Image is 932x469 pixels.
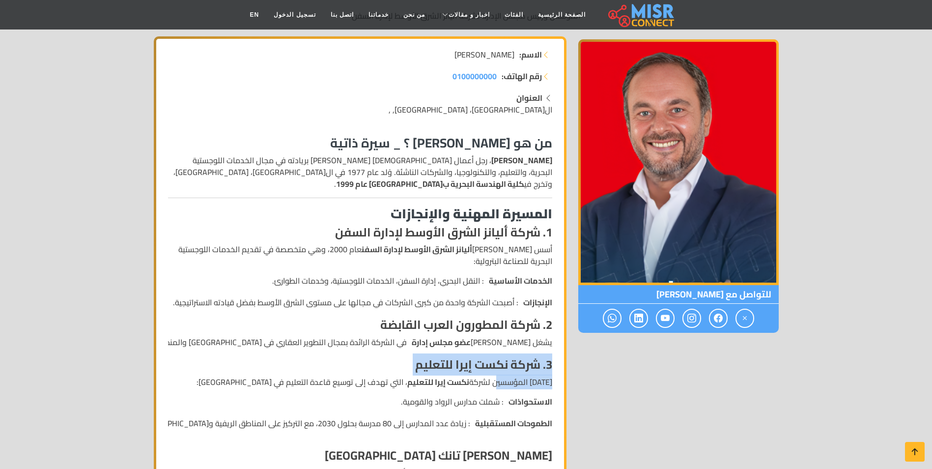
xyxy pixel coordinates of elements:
li: يشغل [PERSON_NAME] في الشركة الرائدة بمجال التطوير العقاري في [GEOGRAPHIC_DATA] والمنطقة. [168,336,552,348]
p: أسس [PERSON_NAME] عام 2000، وهي متخصصة في تقديم الخدمات اللوجستية البحرية للصناعة البترولية: [168,243,552,267]
span: اخبار و مقالات [449,10,490,19]
strong: الاسم: [519,49,542,60]
span: للتواصل مع [PERSON_NAME] [578,285,779,304]
img: main.misr_connect [608,2,674,27]
a: الفئات [497,5,531,24]
strong: رقم الهاتف: [502,70,542,82]
strong: أليانز الشرق الأوسط لإدارة السفن [362,242,472,257]
strong: الإنجازات [523,296,552,308]
strong: الاستحواذات [508,396,552,408]
span: [PERSON_NAME] [454,49,514,60]
strong: المسيرة المهنية والإنجازات [391,202,552,226]
span: 0100000000 [452,69,497,84]
span: ال[GEOGRAPHIC_DATA]، [GEOGRAPHIC_DATA], , [389,102,552,117]
a: من نحن [396,5,432,24]
strong: كلية الهندسة البحرية ب[GEOGRAPHIC_DATA] عام 1999 [336,176,524,191]
a: خدماتنا [361,5,396,24]
strong: عضو مجلس إدارة [412,336,471,348]
a: الصفحة الرئيسية [531,5,593,24]
img: أحمد طارق خليل [578,39,779,285]
strong: 1. شركة أليانز الشرق الأوسط لإدارة السفن [335,221,552,243]
a: تسجيل الدخول [266,5,323,24]
strong: 3. شركة نكست إيرا للتعليم [415,353,552,376]
strong: العنوان [516,90,542,105]
strong: نكست إيرا للتعليم [407,375,469,389]
a: اتصل بنا [323,5,361,24]
p: [DATE] المؤسسين لشركة ، التي تهدف إلى توسيع قاعدة التعليم في [GEOGRAPHIC_DATA]: [168,376,552,388]
li: : شملت مدارس الرواد والقومية. [134,396,552,408]
strong: الخدمات الأساسية [489,275,552,287]
strong: [PERSON_NAME] تانك [GEOGRAPHIC_DATA] [325,444,552,467]
p: ، رجل أعمال [DEMOGRAPHIC_DATA] [PERSON_NAME] بريادته في مجال الخدمات اللوجستية البحرية، والتعليم،... [168,154,552,190]
a: EN [243,5,267,24]
a: اخبار و مقالات [432,5,497,24]
strong: 2. شركة المطورون العرب القابضة [380,314,552,336]
h3: من هو [PERSON_NAME] ؟ _ سيرة ذاتية [168,135,552,150]
strong: الطموحات المستقبلية [475,417,552,429]
li: : أصبحت الشركة واحدة من كبرى الشركات في مجالها على مستوى الشرق الأوسط بفضل قيادته الاستراتيجية. [168,296,552,308]
a: 0100000000 [452,70,497,82]
li: : النقل البحري، إدارة السفن، الخدمات اللوجستية، وخدمات الطوارئ. [168,275,552,287]
li: : زيادة عدد المدارس إلى 80 مدرسة بحلول 2030، مع التركيز على المناطق الريفية و[GEOGRAPHIC_DATA]. [134,417,552,429]
strong: [PERSON_NAME] [491,153,552,168]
